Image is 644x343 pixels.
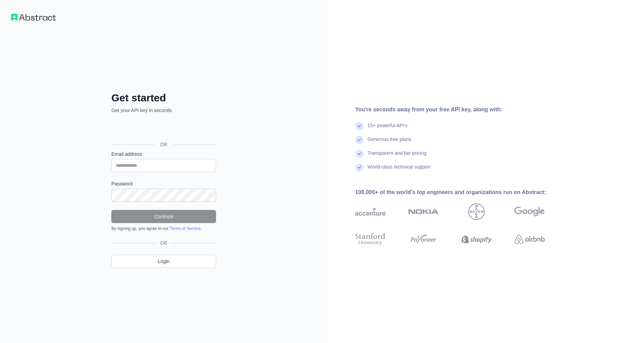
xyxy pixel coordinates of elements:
img: check mark [355,136,364,144]
div: Transparent and fair pricing [368,150,427,163]
img: nokia [408,203,439,220]
img: check mark [355,122,364,130]
p: Get your API key in seconds [111,107,216,114]
img: check mark [355,163,364,172]
img: Workflow [11,14,56,21]
h2: Get started [111,92,216,104]
label: Password [111,180,216,187]
div: Войти с аккаунтом Google (откроется в новой вкладке) [111,121,215,137]
div: World-class technical support [368,163,431,177]
div: 100,000+ of the world's top engineers and organizations run on Abstract: [355,188,567,196]
div: 15+ powerful API's [368,122,408,136]
label: Email address [111,151,216,158]
img: payoneer [408,232,439,247]
a: Terms of Service [170,226,200,231]
img: shopify [461,232,492,247]
div: By signing up, you agree to our . [111,226,216,231]
span: OR [155,141,173,148]
div: You're seconds away from your free API key, along with: [355,105,567,114]
img: airbnb [514,232,545,247]
a: Login [111,255,216,268]
img: bayer [468,203,485,220]
span: OR [157,240,170,246]
img: check mark [355,150,364,158]
iframe: Кнопка "Войти с аккаунтом Google" [108,121,218,137]
img: stanford university [355,232,386,247]
img: google [514,203,545,220]
button: Continue [111,210,216,223]
img: accenture [355,203,386,220]
div: Generous free plans [368,136,411,150]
